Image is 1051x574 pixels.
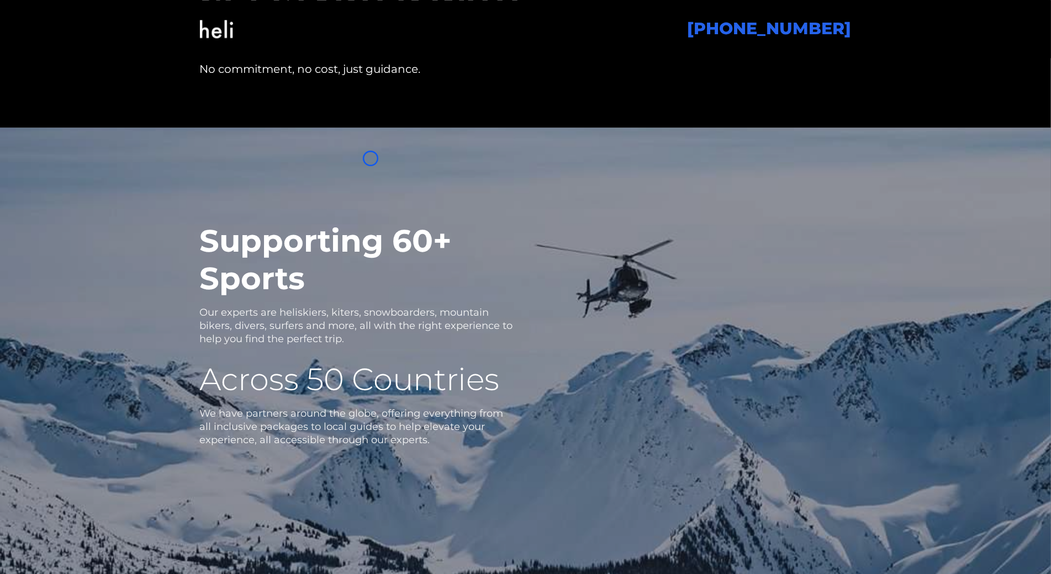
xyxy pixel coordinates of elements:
p: We have partners around the globe, offering everything from all inclusive packages to local guide... [200,407,515,447]
h2: Supporting 60 [200,222,515,296]
span: + Sports [200,222,452,296]
p: No commitment, no cost, just guidance. [200,61,571,77]
p: Our experts are heliskiers, kiters, snowboarders, mountain bikers, divers, surfers and more, all ... [200,306,515,346]
a: [PHONE_NUMBER] [688,18,852,39]
img: Heli OS Logo [200,7,233,51]
h2: Across 50 Countries [200,361,515,398]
